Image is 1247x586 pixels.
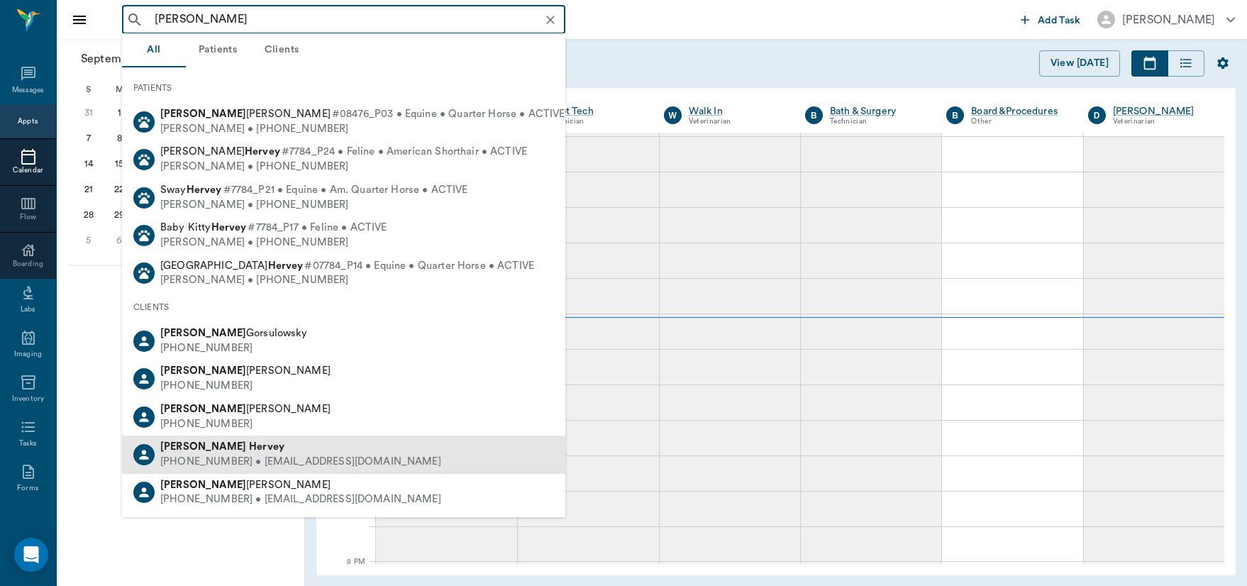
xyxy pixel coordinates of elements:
[160,341,308,356] div: [PHONE_NUMBER]
[282,145,527,160] span: #7784_P24 • Feline • American Shorthair • ACTIVE
[160,122,565,137] div: [PERSON_NAME] • [PHONE_NUMBER]
[160,273,534,288] div: [PERSON_NAME] • [PHONE_NUMBER]
[160,404,331,414] span: [PERSON_NAME]
[1088,106,1106,124] div: D
[664,106,682,124] div: W
[109,103,129,123] div: Monday, September 1, 2025
[160,480,331,490] span: [PERSON_NAME]
[122,292,565,322] div: CLIENTS
[18,116,38,127] div: Appts
[122,73,565,103] div: PATIENTS
[160,146,280,157] span: [PERSON_NAME]
[1122,11,1215,28] div: [PERSON_NAME]
[109,231,129,250] div: Monday, October 6, 2025
[805,106,823,124] div: B
[79,205,99,225] div: Sunday, September 28, 2025
[104,79,135,100] div: M
[122,33,186,67] button: All
[109,154,129,174] div: Monday, September 15, 2025
[79,179,99,199] div: Sunday, September 21, 2025
[160,379,331,394] div: [PHONE_NUMBER]
[160,222,246,233] span: Baby Kitty
[268,260,304,271] b: Hervey
[689,116,784,128] div: Veterinarian
[74,45,194,73] button: September2025
[160,365,246,376] b: [PERSON_NAME]
[249,441,284,452] b: Hervey
[160,441,246,452] b: [PERSON_NAME]
[160,365,331,376] span: [PERSON_NAME]
[160,160,527,175] div: [PERSON_NAME] • [PHONE_NUMBER]
[223,183,468,198] span: #7784_P21 • Equine • Am. Quarter Horse • ACTIVE
[19,438,37,449] div: Tasks
[1086,6,1246,33] button: [PERSON_NAME]
[21,304,35,315] div: Labs
[78,49,141,69] span: September
[109,205,129,225] div: Monday, September 29, 2025
[160,109,331,119] span: [PERSON_NAME]
[17,483,38,494] div: Forms
[160,109,246,119] b: [PERSON_NAME]
[187,184,222,195] b: Hervey
[79,231,99,250] div: Sunday, October 5, 2025
[1113,104,1208,118] a: [PERSON_NAME]
[65,6,94,34] button: Close drawer
[160,184,222,195] span: Sway
[186,33,250,67] button: Patients
[1113,116,1208,128] div: Veterinarian
[332,107,565,122] span: #08476_P03 • Equine • Quarter Horse • ACTIVE
[79,154,99,174] div: Sunday, September 14, 2025
[14,538,48,572] div: Open Intercom Messenger
[79,103,99,123] div: Sunday, August 31, 2025
[73,79,104,100] div: S
[79,128,99,148] div: Sunday, September 7, 2025
[547,116,642,128] div: Technician
[689,104,784,118] a: Walk In
[109,128,129,148] div: Monday, September 8, 2025
[160,492,441,507] div: [PHONE_NUMBER] • [EMAIL_ADDRESS][DOMAIN_NAME]
[160,328,308,338] span: Gorsulowsky
[328,555,365,569] div: 8 PM
[971,104,1066,118] a: Board &Procedures
[304,259,534,274] span: #07784_P14 • Equine • Quarter Horse • ACTIVE
[547,104,642,118] a: Appt Tech
[109,179,129,199] div: Monday, September 22, 2025
[160,328,246,338] b: [PERSON_NAME]
[160,455,441,470] div: [PHONE_NUMBER] • [EMAIL_ADDRESS][DOMAIN_NAME]
[971,116,1066,128] div: Other
[830,104,925,118] a: Bath & Surgery
[1039,50,1120,77] button: View [DATE]
[830,116,925,128] div: Technician
[541,10,560,30] button: Clear
[12,394,44,404] div: Inventory
[1015,6,1086,33] button: Add Task
[250,33,314,67] button: Clients
[160,260,303,271] span: [GEOGRAPHIC_DATA]
[160,236,387,250] div: [PERSON_NAME] • [PHONE_NUMBER]
[946,106,964,124] div: B
[245,146,280,157] b: Hervey
[211,222,247,233] b: Hervey
[160,480,246,490] b: [PERSON_NAME]
[149,10,561,30] input: Search
[160,198,468,213] div: [PERSON_NAME] • [PHONE_NUMBER]
[12,85,45,96] div: Messages
[160,404,246,414] b: [PERSON_NAME]
[248,221,387,236] span: #7784_P17 • Feline • ACTIVE
[160,417,331,432] div: [PHONE_NUMBER]
[14,349,42,360] div: Imaging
